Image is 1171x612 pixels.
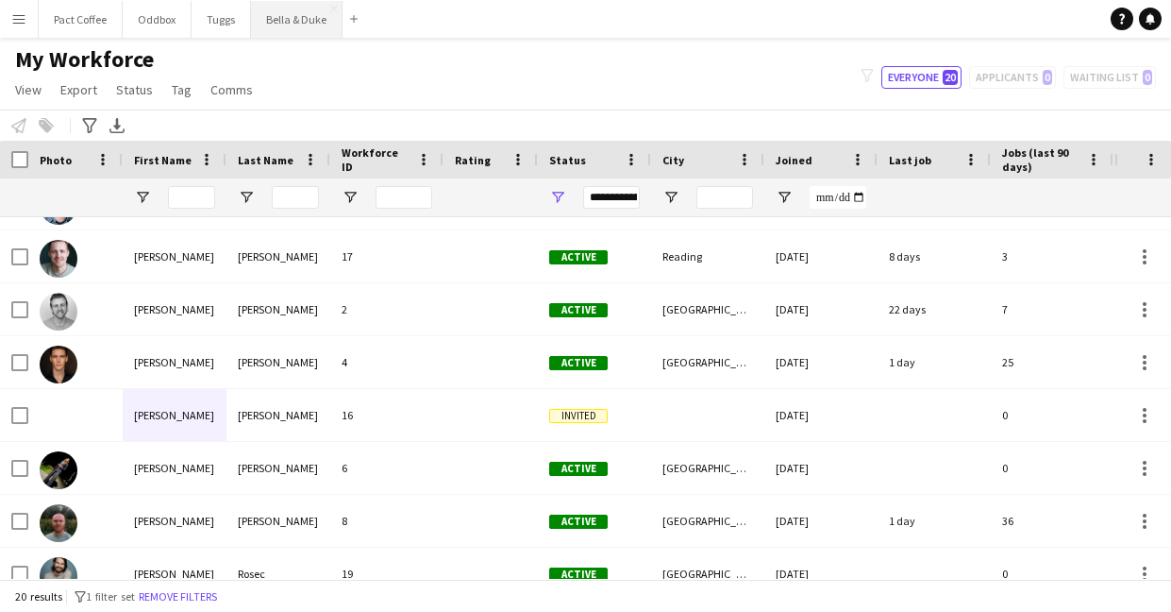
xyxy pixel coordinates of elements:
[40,153,72,167] span: Photo
[991,548,1113,600] div: 0
[123,442,226,494] div: [PERSON_NAME]
[651,283,764,335] div: [GEOGRAPHIC_DATA]
[39,1,123,38] button: Pact Coffee
[226,336,330,388] div: [PERSON_NAME]
[8,77,49,102] a: View
[764,283,878,335] div: [DATE]
[878,283,991,335] div: 22 days
[40,504,77,542] img: Tommy Knox
[662,189,679,206] button: Open Filter Menu
[549,153,586,167] span: Status
[330,336,443,388] div: 4
[330,230,443,282] div: 17
[123,1,192,38] button: Oddbox
[251,1,343,38] button: Bella & Duke
[203,77,260,102] a: Comms
[164,77,199,102] a: Tag
[776,153,812,167] span: Joined
[776,189,793,206] button: Open Filter Menu
[272,186,319,209] input: Last Name Filter Input
[238,153,293,167] span: Last Name
[549,462,608,476] span: Active
[60,81,97,98] span: Export
[764,548,878,600] div: [DATE]
[549,356,608,370] span: Active
[651,336,764,388] div: [GEOGRAPHIC_DATA]
[549,568,608,582] span: Active
[764,336,878,388] div: [DATE]
[991,283,1113,335] div: 7
[172,81,192,98] span: Tag
[549,250,608,264] span: Active
[878,230,991,282] div: 8 days
[696,186,753,209] input: City Filter Input
[226,495,330,547] div: [PERSON_NAME]
[376,186,432,209] input: Workforce ID Filter Input
[549,303,608,317] span: Active
[330,389,443,441] div: 16
[168,186,215,209] input: First Name Filter Input
[662,153,684,167] span: City
[106,114,128,137] app-action-btn: Export XLSX
[991,230,1113,282] div: 3
[40,293,77,331] img: Peter Tickner
[40,346,77,383] img: Robert Wilkinson
[943,70,958,85] span: 20
[238,189,255,206] button: Open Filter Menu
[226,230,330,282] div: [PERSON_NAME]
[123,336,226,388] div: [PERSON_NAME]
[135,586,221,607] button: Remove filters
[226,389,330,441] div: [PERSON_NAME]
[192,1,251,38] button: Tuggs
[226,283,330,335] div: [PERSON_NAME]
[889,153,931,167] span: Last job
[991,389,1113,441] div: 0
[134,189,151,206] button: Open Filter Menu
[123,230,226,282] div: [PERSON_NAME]
[40,451,77,489] img: Susan Nasser
[455,153,491,167] span: Rating
[878,495,991,547] div: 1 day
[549,189,566,206] button: Open Filter Menu
[15,81,42,98] span: View
[86,589,135,603] span: 1 filter set
[116,81,153,98] span: Status
[330,283,443,335] div: 2
[342,145,410,174] span: Workforce ID
[810,186,866,209] input: Joined Filter Input
[123,283,226,335] div: [PERSON_NAME]
[549,409,608,423] span: Invited
[764,230,878,282] div: [DATE]
[651,442,764,494] div: [GEOGRAPHIC_DATA]
[764,389,878,441] div: [DATE]
[878,336,991,388] div: 1 day
[226,548,330,600] div: Rosec
[764,442,878,494] div: [DATE]
[651,495,764,547] div: [GEOGRAPHIC_DATA]
[651,230,764,282] div: Reading
[330,442,443,494] div: 6
[991,442,1113,494] div: 0
[1002,145,1079,174] span: Jobs (last 90 days)
[991,336,1113,388] div: 25
[342,189,359,206] button: Open Filter Menu
[330,495,443,547] div: 8
[210,81,253,98] span: Comms
[991,495,1113,547] div: 36
[226,442,330,494] div: [PERSON_NAME]
[40,240,77,278] img: Oliver Mullins
[764,495,878,547] div: [DATE]
[78,114,101,137] app-action-btn: Advanced filters
[134,153,192,167] span: First Name
[109,77,160,102] a: Status
[330,548,443,600] div: 19
[123,389,226,441] div: [PERSON_NAME]
[53,77,105,102] a: Export
[651,548,764,600] div: [GEOGRAPHIC_DATA]
[123,548,226,600] div: [PERSON_NAME]
[15,45,154,74] span: My Workforce
[881,66,962,89] button: Everyone20
[123,495,226,547] div: [PERSON_NAME]
[549,515,608,529] span: Active
[40,557,77,595] img: Vincent Rosec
